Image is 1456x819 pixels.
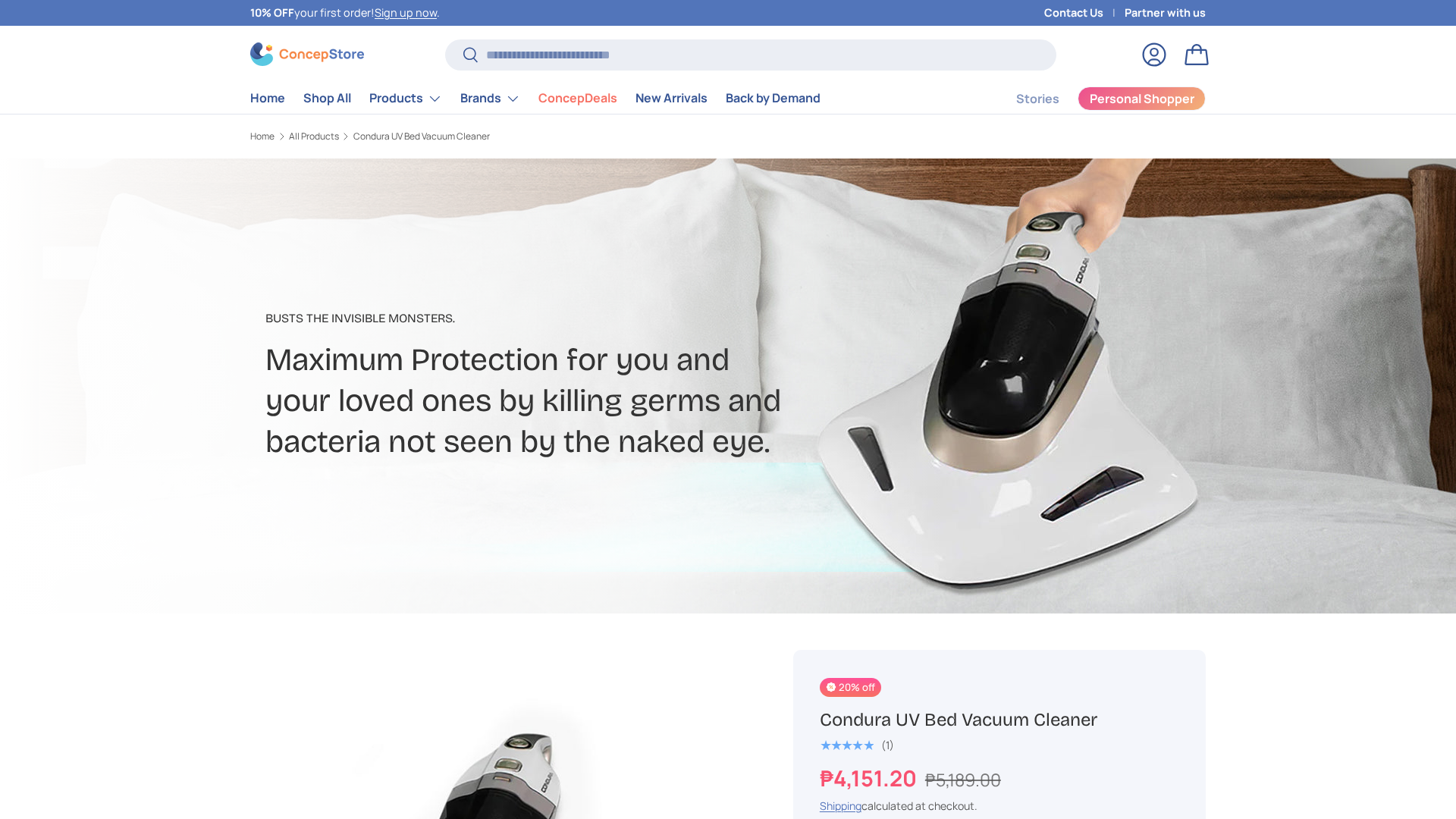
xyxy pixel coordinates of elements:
[1125,5,1206,21] a: Partner with us
[820,763,921,793] strong: ₱4,151.20
[820,708,1179,732] h1: Condura UV Bed Vacuum Cleaner
[360,83,451,114] summary: Products
[1016,84,1059,114] a: Stories
[250,83,821,114] nav: Primary
[250,5,294,20] strong: 10% OFF
[881,739,894,751] div: (1)
[250,83,285,113] a: Home
[820,739,874,752] div: 5.0 out of 5.0 stars
[369,83,442,114] a: Products
[303,83,351,113] a: Shop All
[925,767,1001,792] s: ₱5,189.00
[265,309,848,328] p: Busts The Invisible Monsters​.
[635,83,708,113] a: New Arrivals
[250,132,275,141] a: Home
[820,738,874,753] span: ★★★★★
[1090,93,1194,105] span: Personal Shopper
[460,83,520,114] a: Brands
[289,132,339,141] a: All Products
[250,5,440,21] p: your first order! .
[820,736,894,752] a: 5.0 out of 5.0 stars (1)
[451,83,529,114] summary: Brands
[538,83,617,113] a: ConcepDeals
[250,130,757,143] nav: Breadcrumbs
[980,83,1206,114] nav: Secondary
[250,42,364,66] img: ConcepStore
[353,132,490,141] a: Condura UV Bed Vacuum Cleaner
[265,340,848,463] h2: Maximum Protection for you and your loved ones by killing germs and bacteria not seen by the nake...
[820,798,1179,814] div: calculated at checkout.
[820,678,881,697] span: 20% off
[1078,86,1206,111] a: Personal Shopper
[375,5,437,20] a: Sign up now
[726,83,821,113] a: Back by Demand
[1044,5,1125,21] a: Contact Us
[820,799,861,813] a: Shipping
